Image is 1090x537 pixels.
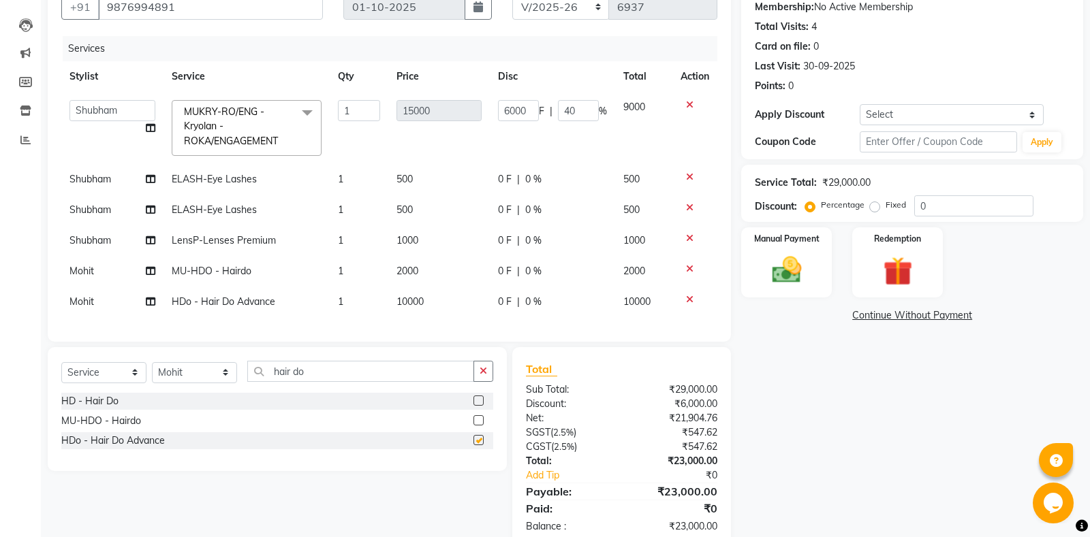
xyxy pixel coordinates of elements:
[396,265,418,277] span: 2000
[813,39,819,54] div: 0
[623,234,645,246] span: 1000
[396,295,424,308] span: 10000
[172,265,251,277] span: MU-HDO - Hairdo
[1023,132,1061,152] button: Apply
[599,104,607,118] span: %
[754,233,820,245] label: Manual Payment
[554,441,574,452] span: 2.5%
[163,61,330,92] th: Service
[623,295,651,308] span: 10000
[525,172,542,186] span: 0 %
[69,265,94,277] span: Mohit
[498,172,512,186] span: 0 F
[622,500,728,517] div: ₹0
[516,440,622,454] div: ( )
[763,253,811,287] img: _cash.svg
[516,468,640,483] a: Add Tip
[172,234,276,246] span: LensP-Lenses Premium
[516,483,622,500] div: Payable:
[622,383,728,397] div: ₹29,000.00
[184,105,278,147] span: MUKRY-RO/ENG - Kryolan - ROKA/ENGAGEMENT
[622,483,728,500] div: ₹23,000.00
[539,104,544,118] span: F
[755,199,797,214] div: Discount:
[550,104,552,118] span: |
[498,295,512,309] span: 0 F
[172,173,257,185] span: ELASH-Eye Lashes
[622,397,728,411] div: ₹6,000.00
[517,203,520,217] span: |
[61,414,141,428] div: MU-HDO - Hairdo
[498,233,512,248] span: 0 F
[490,61,615,92] th: Disc
[744,308,1080,323] a: Continue Without Payment
[330,61,388,92] th: Qty
[803,59,855,74] div: 30-09-2025
[69,295,94,308] span: Mohit
[516,411,622,425] div: Net:
[172,204,257,216] span: ELASH-Eye Lashes
[516,397,622,411] div: Discount:
[388,61,490,92] th: Price
[874,253,922,289] img: _gift.svg
[622,425,728,440] div: ₹547.62
[755,20,809,34] div: Total Visits:
[526,426,550,438] span: SGST
[517,172,520,186] span: |
[338,173,343,185] span: 1
[516,454,622,468] div: Total:
[1033,483,1076,523] iframe: chat widget
[886,199,906,211] label: Fixed
[69,204,111,216] span: Shubham
[623,265,645,277] span: 2000
[396,173,413,185] span: 500
[615,61,672,92] th: Total
[622,519,728,534] div: ₹23,000.00
[61,434,165,448] div: HDo - Hair Do Advance
[69,173,111,185] span: Shubham
[822,176,871,190] div: ₹29,000.00
[755,59,800,74] div: Last Visit:
[278,135,284,147] a: x
[553,427,574,438] span: 2.5%
[525,264,542,278] span: 0 %
[755,108,860,122] div: Apply Discount
[69,234,111,246] span: Shubham
[516,383,622,397] div: Sub Total:
[640,468,728,483] div: ₹0
[622,411,728,425] div: ₹21,904.76
[516,500,622,517] div: Paid:
[516,425,622,440] div: ( )
[860,131,1017,152] input: Enter Offer / Coupon Code
[525,295,542,309] span: 0 %
[338,265,343,277] span: 1
[61,394,119,408] div: HD - Hair Do
[874,233,921,245] label: Redemption
[755,135,860,149] div: Coupon Code
[61,61,163,92] th: Stylist
[63,36,728,61] div: Services
[498,203,512,217] span: 0 F
[672,61,717,92] th: Action
[517,264,520,278] span: |
[526,440,551,453] span: CGST
[526,362,557,376] span: Total
[821,199,865,211] label: Percentage
[517,233,520,248] span: |
[396,234,418,246] span: 1000
[755,79,785,93] div: Points:
[172,295,275,308] span: HDo - Hair Do Advance
[247,361,474,382] input: Search or Scan
[788,79,794,93] div: 0
[623,101,645,113] span: 9000
[811,20,817,34] div: 4
[755,39,811,54] div: Card on file:
[622,454,728,468] div: ₹23,000.00
[525,233,542,248] span: 0 %
[525,203,542,217] span: 0 %
[516,519,622,534] div: Balance :
[396,204,413,216] span: 500
[338,295,343,308] span: 1
[338,234,343,246] span: 1
[755,176,817,190] div: Service Total:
